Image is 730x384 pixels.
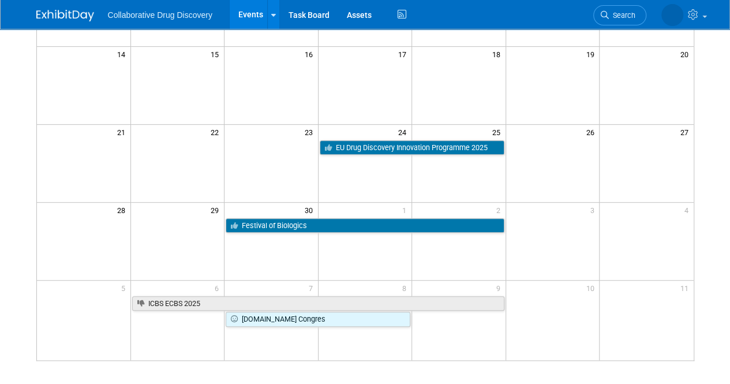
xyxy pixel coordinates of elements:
a: Festival of Biologics [226,218,504,233]
a: ICBS ECBS 2025 [132,296,504,311]
span: 3 [589,203,599,217]
span: 1 [401,203,411,217]
span: 20 [679,47,694,61]
span: 25 [491,125,506,139]
span: 15 [209,47,224,61]
span: 30 [304,203,318,217]
span: 24 [397,125,411,139]
img: ExhibitDay [36,10,94,21]
span: 21 [116,125,130,139]
span: 6 [214,281,224,295]
span: 23 [304,125,318,139]
span: 18 [491,47,506,61]
span: 5 [120,281,130,295]
span: 7 [308,281,318,295]
a: EU Drug Discovery Innovation Programme 2025 [320,140,504,155]
span: 26 [585,125,599,139]
img: Mark Harding [661,4,683,26]
span: 27 [679,125,694,139]
span: 22 [209,125,224,139]
span: 16 [304,47,318,61]
span: 4 [683,203,694,217]
span: 17 [397,47,411,61]
span: 2 [495,203,506,217]
span: 8 [401,281,411,295]
span: Collaborative Drug Discovery [108,10,212,20]
span: 10 [585,281,599,295]
span: Search [609,11,635,20]
span: 28 [116,203,130,217]
span: 9 [495,281,506,295]
span: 19 [585,47,599,61]
span: 11 [679,281,694,295]
a: Search [593,5,646,25]
span: 29 [209,203,224,217]
span: 14 [116,47,130,61]
a: [DOMAIN_NAME] Congres [226,312,410,327]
